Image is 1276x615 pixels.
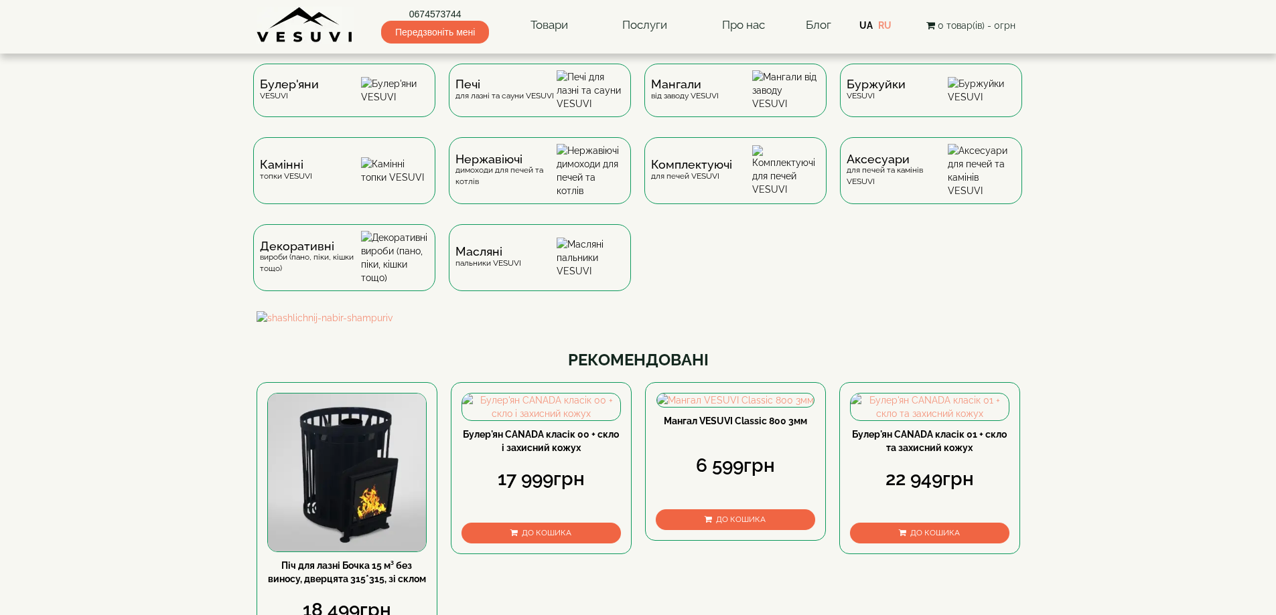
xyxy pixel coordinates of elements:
[260,241,361,252] span: Декоративні
[455,79,554,101] div: для лазні та сауни VESUVI
[455,154,557,187] div: димоходи для печей та котлів
[268,560,426,584] a: Піч для лазні Бочка 15 м³ без виносу, дверцята 315*315, зі склом
[260,79,319,90] span: Булер'яни
[651,79,719,90] span: Мангали
[638,64,833,137] a: Мангаливід заводу VESUVI Мангали від заводу VESUVI
[878,20,892,31] a: RU
[651,159,732,181] div: для печей VESUVI
[462,466,621,493] div: 17 999грн
[833,137,1029,224] a: Аксесуаридля печей та камінів VESUVI Аксесуари для печей та камінів VESUVI
[246,224,442,311] a: Декоративнівироби (пано, піки, кішки тощо) Декоративні вироби (пано, піки, кішки тощо)
[851,393,1009,420] img: Булер'ян CANADA класік 01 + скло та захисний кожух
[442,137,638,224] a: Нержавіючідимоходи для печей та котлів Нержавіючі димоходи для печей та котлів
[455,154,557,165] span: Нержавіючі
[381,7,489,21] a: 0674573744
[462,523,621,543] button: До кошика
[847,154,948,165] span: Аксесуари
[852,429,1007,453] a: Булер'ян CANADA класік 01 + скло та захисний кожух
[557,70,624,110] img: Печі для лазні та сауни VESUVI
[522,528,571,537] span: До кошика
[260,159,312,181] div: топки VESUVI
[557,144,624,197] img: Нержавіючі димоходи для печей та котлів
[651,159,732,170] span: Комплектуючі
[257,311,1020,325] img: shashlichnij-nabir-shampuriv
[381,21,489,43] span: Передзвоніть мені
[609,10,681,41] a: Послуги
[752,145,820,196] img: Комплектуючі для печей VESUVI
[260,79,319,101] div: VESUVI
[455,246,521,257] span: Масляні
[557,238,624,278] img: Масляні пальники VESUVI
[260,159,312,170] span: Камінні
[910,528,960,537] span: До кошика
[463,429,619,453] a: Булер'ян CANADA класік 00 + скло і захисний кожух
[664,416,807,426] a: Мангал VESUVI Classic 800 3мм
[847,79,906,101] div: VESUVI
[455,246,521,268] div: пальники VESUVI
[455,79,554,90] span: Печі
[938,20,1015,31] span: 0 товар(ів) - 0грн
[709,10,778,41] a: Про нас
[268,393,426,551] img: Піч для лазні Бочка 15 м³ без виносу, дверцята 315*315, зі склом
[656,452,815,479] div: 6 599грн
[246,137,442,224] a: Каміннітопки VESUVI Камінні топки VESUVI
[850,523,1009,543] button: До кошика
[657,393,814,407] img: Мангал VESUVI Classic 800 3мм
[847,154,948,187] div: для печей та камінів VESUVI
[638,137,833,224] a: Комплектуючідля печей VESUVI Комплектуючі для печей VESUVI
[948,144,1015,197] img: Аксесуари для печей та камінів VESUVI
[361,77,429,104] img: Булер'яни VESUVI
[850,466,1009,493] div: 22 949грн
[752,70,820,110] img: Мангали від заводу VESUVI
[806,18,831,31] a: Блог
[442,64,638,137] a: Печідля лазні та сауни VESUVI Печі для лазні та сауни VESUVI
[246,64,442,137] a: Булер'яниVESUVI Булер'яни VESUVI
[833,64,1029,137] a: БуржуйкиVESUVI Буржуйки VESUVI
[442,224,638,311] a: Масляніпальники VESUVI Масляні пальники VESUVI
[656,509,815,530] button: До кошика
[517,10,581,41] a: Товари
[716,515,766,524] span: До кошика
[361,231,429,284] img: Декоративні вироби (пано, піки, кішки тощо)
[651,79,719,101] div: від заводу VESUVI
[462,393,620,420] img: Булер'ян CANADA класік 00 + скло і захисний кожух
[847,79,906,90] span: Буржуйки
[260,241,361,274] div: вироби (пано, піки, кішки тощо)
[257,7,354,43] img: Завод VESUVI
[948,77,1015,104] img: Буржуйки VESUVI
[361,157,429,184] img: Камінні топки VESUVI
[922,18,1019,33] button: 0 товар(ів) - 0грн
[859,20,873,31] a: UA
